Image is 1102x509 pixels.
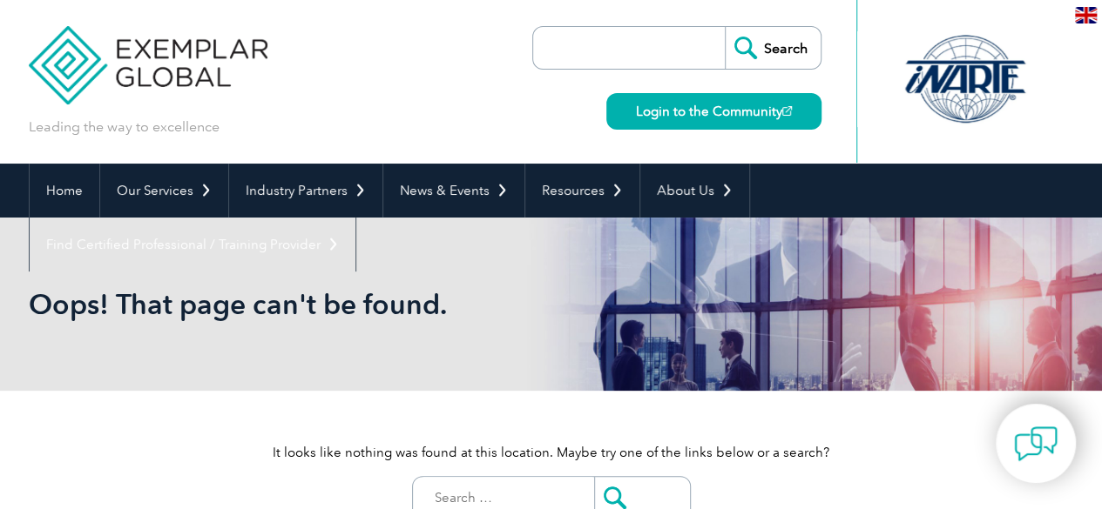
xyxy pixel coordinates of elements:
[640,164,749,218] a: About Us
[1014,422,1058,465] img: contact-chat.png
[30,164,99,218] a: Home
[29,287,698,321] h1: Oops! That page can't be found.
[606,93,821,130] a: Login to the Community
[525,164,639,218] a: Resources
[29,117,220,137] p: Leading the way to excellence
[30,218,355,271] a: Find Certified Professional / Training Provider
[782,106,792,116] img: open_square.png
[725,27,821,69] input: Search
[100,164,228,218] a: Our Services
[1075,7,1097,23] img: en
[29,443,1074,462] p: It looks like nothing was found at this location. Maybe try one of the links below or a search?
[383,164,524,218] a: News & Events
[229,164,382,218] a: Industry Partners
